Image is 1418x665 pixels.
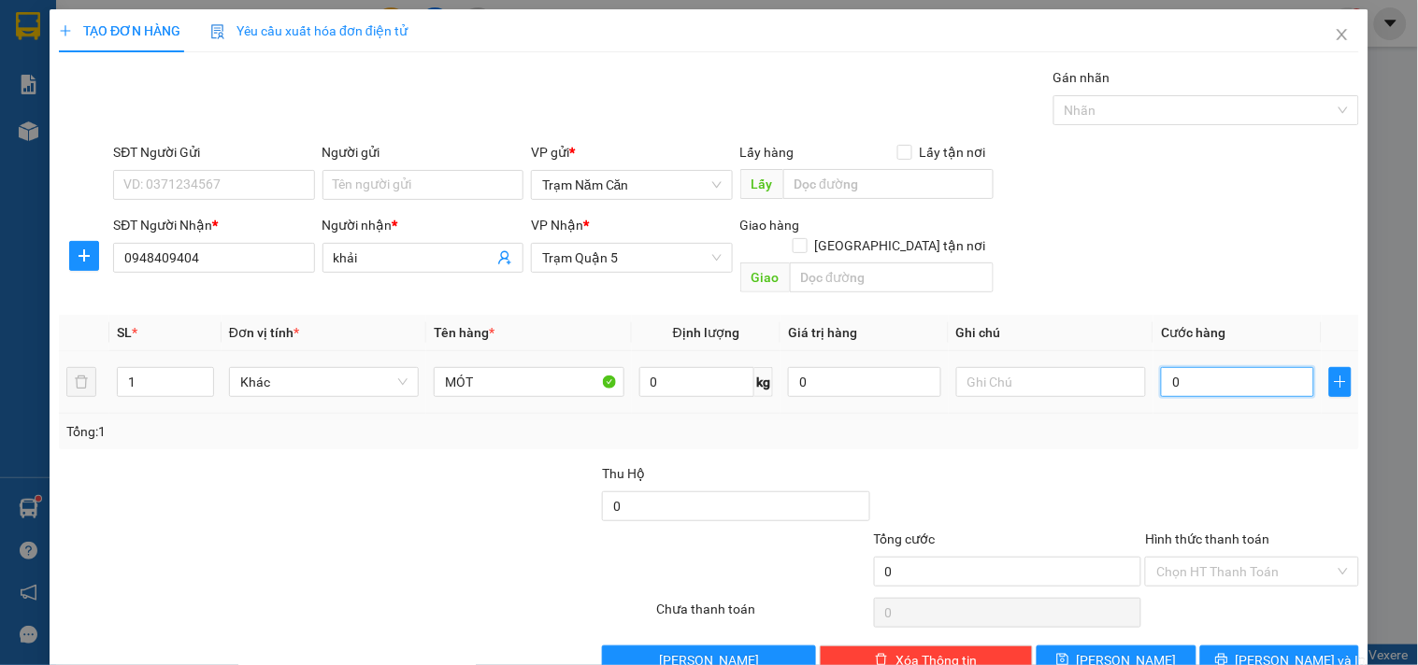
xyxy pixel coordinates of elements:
[69,241,99,271] button: plus
[783,169,994,199] input: Dọc đường
[322,142,523,163] div: Người gửi
[113,142,314,163] div: SĐT Người Gửi
[1335,27,1350,42] span: close
[531,218,583,233] span: VP Nhận
[790,262,994,292] input: Dọc đường
[229,325,299,340] span: Đơn vị tính
[808,235,994,256] span: [GEOGRAPHIC_DATA] tận nơi
[740,169,783,199] span: Lấy
[175,46,781,69] li: 26 Phó Cơ Điều, Phường 12
[1053,70,1110,85] label: Gán nhãn
[949,315,1153,351] th: Ghi chú
[23,23,117,117] img: logo.jpg
[434,325,494,340] span: Tên hàng
[740,218,800,233] span: Giao hàng
[210,24,225,39] img: icon
[956,367,1146,397] input: Ghi Chú
[497,250,512,265] span: user-add
[240,368,408,396] span: Khác
[1161,325,1225,340] span: Cước hàng
[740,262,790,292] span: Giao
[434,367,623,397] input: VD: Bàn, Ghế
[912,142,994,163] span: Lấy tận nơi
[113,215,314,235] div: SĐT Người Nhận
[66,421,549,442] div: Tổng: 1
[673,325,739,340] span: Định lượng
[740,145,795,160] span: Lấy hàng
[1145,531,1269,546] label: Hình thức thanh toán
[874,531,936,546] span: Tổng cước
[23,135,259,166] b: GỬI : Trạm Năm Căn
[754,367,773,397] span: kg
[542,244,721,272] span: Trạm Quận 5
[66,367,96,397] button: delete
[1330,375,1351,389] span: plus
[175,69,781,92] li: Hotline: 02839552959
[59,23,180,38] span: TẠO ĐƠN HÀNG
[602,466,645,481] span: Thu Hộ
[531,142,732,163] div: VP gửi
[542,171,721,199] span: Trạm Năm Căn
[322,215,523,235] div: Người nhận
[1329,367,1352,397] button: plus
[654,599,871,631] div: Chưa thanh toán
[70,248,98,263] span: plus
[117,325,132,340] span: SL
[1316,9,1368,62] button: Close
[788,367,941,397] input: 0
[788,325,857,340] span: Giá trị hàng
[59,24,72,37] span: plus
[210,23,408,38] span: Yêu cầu xuất hóa đơn điện tử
